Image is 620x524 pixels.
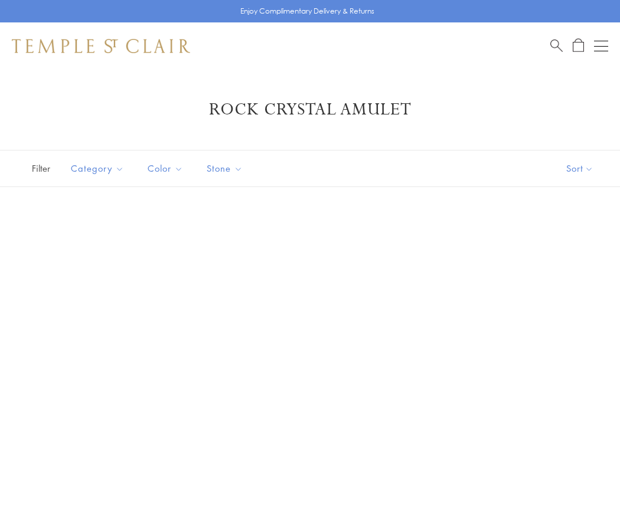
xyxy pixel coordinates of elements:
[198,155,252,182] button: Stone
[62,155,133,182] button: Category
[65,161,133,176] span: Category
[201,161,252,176] span: Stone
[594,39,608,53] button: Open navigation
[12,39,190,53] img: Temple St. Clair
[550,38,563,53] a: Search
[540,150,620,186] button: Show sort by
[142,161,192,176] span: Color
[573,38,584,53] a: Open Shopping Bag
[30,99,590,120] h1: Rock Crystal Amulet
[240,5,374,17] p: Enjoy Complimentary Delivery & Returns
[139,155,192,182] button: Color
